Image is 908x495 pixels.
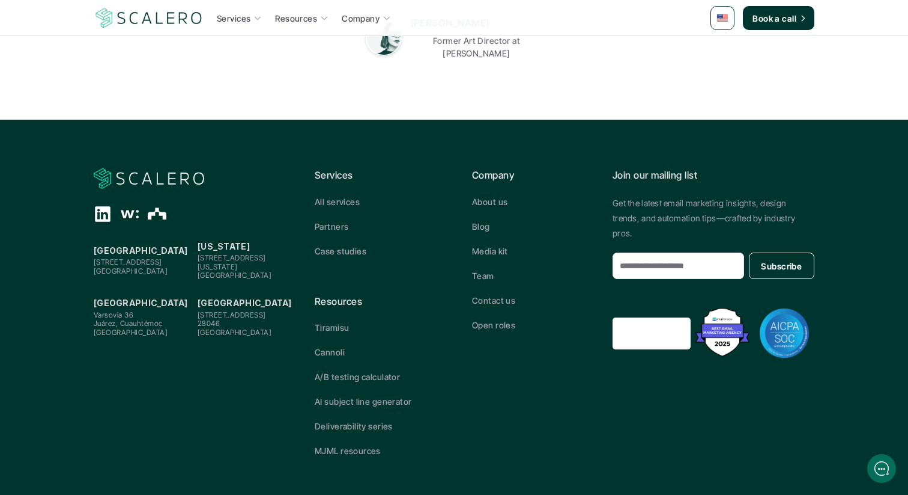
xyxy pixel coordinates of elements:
[472,269,593,282] a: Team
[613,195,814,241] p: Get the latest email marketing insights, design trends, and automation tips—crafted by industry p...
[217,12,250,25] p: Services
[472,168,593,183] p: Company
[472,220,490,233] p: Blog
[148,205,166,224] div: The Org
[275,12,317,25] p: Resources
[315,370,436,383] a: A/B testing calculator
[315,346,436,358] a: Cannoli
[94,266,168,275] span: [GEOGRAPHIC_DATA]
[315,294,436,310] p: Resources
[315,168,436,183] p: Services
[315,444,381,457] p: MJML resources
[472,294,515,307] p: Contact us
[100,417,152,425] span: We run on Gist
[867,454,896,483] iframe: gist-messenger-bubble-iframe
[749,253,814,279] button: Subscribe
[315,444,436,457] a: MJML resources
[94,245,188,256] strong: [GEOGRAPHIC_DATA]
[692,305,752,360] img: Best Email Marketing Agency 2025 - Recognized by Mailmodo
[94,205,112,223] div: Linkedin
[315,245,436,257] a: Case studies
[94,310,133,319] span: Varsovia 36
[472,245,508,257] p: Media kit
[198,298,292,308] strong: [GEOGRAPHIC_DATA]
[315,195,436,208] a: All services
[315,220,436,233] a: Partners
[472,319,593,331] a: Open roles
[18,58,222,78] h1: Hi! Welcome to [GEOGRAPHIC_DATA].
[198,319,271,336] span: 28046 [GEOGRAPHIC_DATA]
[472,269,494,282] p: Team
[613,168,814,183] p: Join our mailing list
[472,294,593,307] a: Contact us
[198,253,266,262] span: [STREET_ADDRESS]
[472,195,507,208] p: About us
[315,321,436,334] a: Tiramisu
[94,168,204,189] a: Scalero company logo for dark backgrounds
[19,159,222,183] button: New conversation
[315,195,360,208] p: All services
[315,346,345,358] p: Cannoli
[315,370,400,383] p: A/B testing calculator
[94,7,204,29] img: Scalero company logo
[121,205,139,223] div: Wellfound
[77,167,144,176] span: New conversation
[315,395,436,408] a: AI subject line generator
[342,12,380,25] p: Company
[759,308,810,358] img: AICPA SOC badge
[315,395,412,408] p: AI subject line generator
[198,241,250,251] strong: [US_STATE]
[198,262,271,280] span: [US_STATE][GEOGRAPHIC_DATA]
[315,220,348,233] p: Partners
[94,319,163,328] span: Juárez, Cuauhtémoc
[315,245,366,257] p: Case studies
[472,220,593,233] a: Blog
[315,420,436,432] a: Deliverability series
[94,167,204,190] img: Scalero company logo for dark backgrounds
[94,328,168,337] span: [GEOGRAPHIC_DATA]
[94,257,162,266] span: [STREET_ADDRESS]
[472,319,515,331] p: Open roles
[761,260,802,272] p: Subscribe
[411,34,543,60] p: Former Art Director at [PERSON_NAME]
[315,321,349,334] p: Tiramisu
[315,420,393,432] p: Deliverability series
[18,80,222,138] h2: Let us know if we can help with lifecycle marketing.
[94,298,188,308] strong: [GEOGRAPHIC_DATA]
[198,310,266,319] span: [STREET_ADDRESS]
[472,195,593,208] a: About us
[743,6,814,30] a: Book a call
[472,245,593,257] a: Media kit
[752,12,796,25] p: Book a call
